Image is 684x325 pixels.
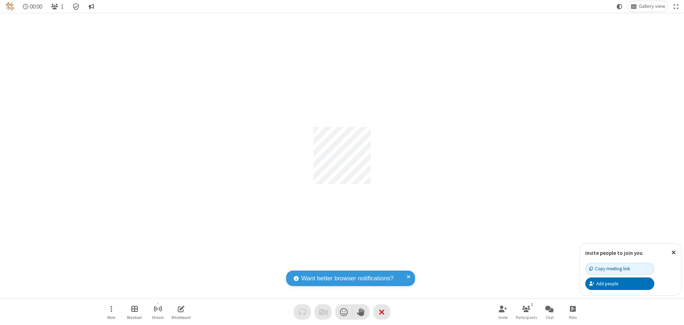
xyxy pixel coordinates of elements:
[85,1,97,12] button: Conversation
[373,304,390,320] button: End or leave meeting
[30,3,42,10] span: 00:00
[562,302,583,322] button: Open poll
[101,302,122,322] button: Open menu
[539,302,560,322] button: Open chat
[171,315,191,320] span: Whiteboard
[614,1,625,12] button: Using system theme
[671,1,681,12] button: Fullscreen
[61,3,64,10] span: 1
[639,4,665,9] span: Gallery view
[352,304,370,320] button: Raise hand
[585,277,654,290] button: Add people
[546,315,554,320] span: Chat
[48,1,67,12] button: Open participant list
[147,302,168,322] button: Start streaming
[20,1,45,12] div: Timer
[666,244,681,261] button: Close popover
[6,2,14,11] img: QA Selenium DO NOT DELETE OR CHANGE
[152,315,164,320] span: Stream
[492,302,514,322] button: Invite participants (Alt+I)
[335,304,352,320] button: Send a reaction
[585,263,654,275] button: Copy meeting link
[529,301,535,308] div: 1
[498,315,508,320] span: Invite
[124,302,145,322] button: Manage Breakout Rooms
[301,274,394,283] span: Want better browser notifications?
[516,315,537,320] span: Participants
[589,265,630,272] div: Copy meeting link
[127,315,142,320] span: Breakout
[569,315,577,320] span: Polls
[294,304,311,320] button: Audio problem - check your Internet connection or call by phone
[107,315,115,320] span: More
[69,1,83,12] div: Meeting details Encryption enabled
[170,302,192,322] button: Open shared whiteboard
[314,304,332,320] button: Video
[516,302,537,322] button: Open participant list
[585,250,643,256] label: Invite people to join you
[628,1,668,12] button: Change layout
